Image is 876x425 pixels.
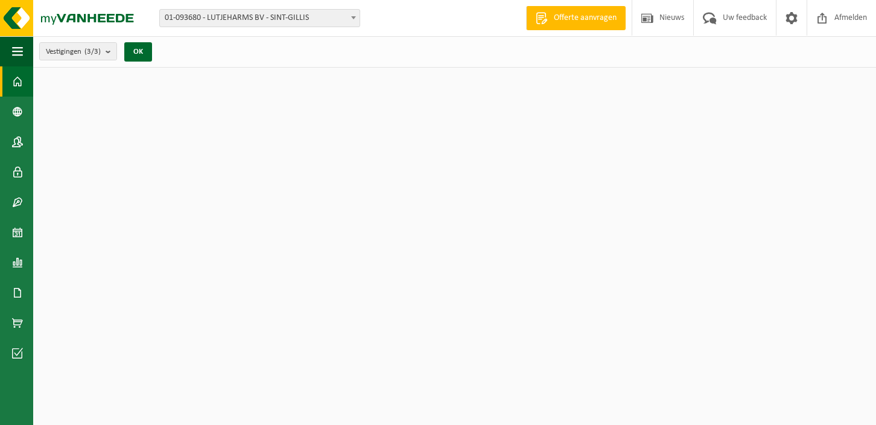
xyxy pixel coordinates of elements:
count: (3/3) [84,48,101,56]
span: Offerte aanvragen [551,12,620,24]
button: Vestigingen(3/3) [39,42,117,60]
span: 01-093680 - LUTJEHARMS BV - SINT-GILLIS [159,9,360,27]
span: Vestigingen [46,43,101,61]
button: OK [124,42,152,62]
a: Offerte aanvragen [526,6,626,30]
span: 01-093680 - LUTJEHARMS BV - SINT-GILLIS [160,10,360,27]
